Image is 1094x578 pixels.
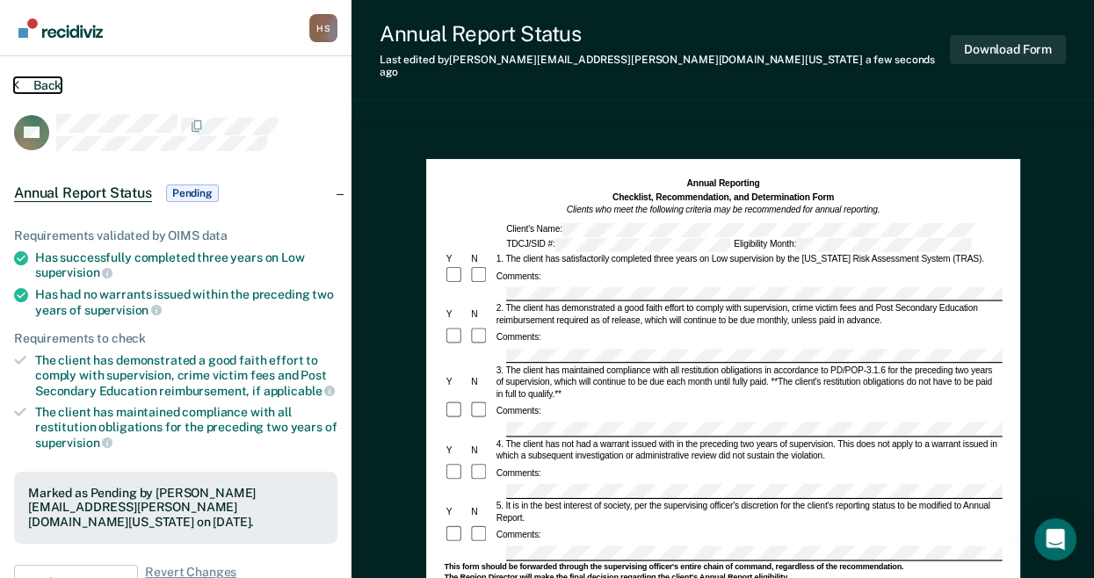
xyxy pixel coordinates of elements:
div: Last edited by [PERSON_NAME][EMAIL_ADDRESS][PERSON_NAME][DOMAIN_NAME][US_STATE] [380,54,950,79]
div: Annual Report Status [380,21,950,47]
div: Has had no warrants issued within the preceding two years of [35,287,337,317]
div: Requirements validated by OIMS data [14,228,337,243]
span: supervision [35,436,112,450]
div: 2. The client has demonstrated a good faith effort to comply with supervision, crime victim fees ... [494,302,1002,326]
span: applicable [264,384,335,398]
div: Y [444,308,468,321]
span: a few seconds ago [380,54,935,78]
div: N [468,505,493,517]
em: Clients who meet the following criteria may be recommended for annual reporting. [566,205,880,214]
div: Y [444,252,468,264]
img: Recidiviz [18,18,103,38]
div: 4. The client has not had a warrant issued with in the preceding two years of supervision. This d... [494,437,1002,461]
div: Comments: [494,466,542,479]
span: Pending [166,184,219,202]
div: Has successfully completed three years on Low [35,250,337,280]
div: H S [309,14,337,42]
div: N [468,444,493,456]
div: 5. It is in the best interest of society, per the supervising officer's discretion for the client... [494,500,1002,524]
div: N [468,308,493,321]
div: Comments: [494,331,542,343]
div: TDCJ/SID #: [504,237,731,251]
div: 3. The client has maintained compliance with all restitution obligations in accordance to PD/POP-... [494,364,1002,400]
div: Eligibility Month: [731,237,972,251]
div: This form should be forwarded through the supervising officer's entire chain of command, regardle... [444,561,1002,572]
button: Back [14,77,62,93]
span: supervision [84,303,162,317]
button: Profile dropdown button [309,14,337,42]
div: Y [444,505,468,517]
div: Marked as Pending by [PERSON_NAME][EMAIL_ADDRESS][PERSON_NAME][DOMAIN_NAME][US_STATE] on [DATE]. [28,486,323,530]
div: Y [444,376,468,388]
div: Comments: [494,529,542,541]
div: The client has demonstrated a good faith effort to comply with supervision, crime victim fees and... [35,353,337,398]
div: The client has maintained compliance with all restitution obligations for the preceding two years of [35,405,337,450]
div: 1. The client has satisfactorily completed three years on Low supervision by the [US_STATE] Risk ... [494,252,1002,264]
div: N [468,376,493,388]
div: Open Intercom Messenger [1034,518,1076,560]
div: Y [444,444,468,456]
span: supervision [35,265,112,279]
div: Requirements to check [14,331,337,346]
span: Annual Report Status [14,184,152,202]
div: N [468,252,493,264]
button: Download Form [950,35,1066,64]
strong: Checklist, Recommendation, and Determination Form [612,191,833,201]
div: Client's Name: [504,222,975,236]
div: Comments: [494,269,542,281]
div: Comments: [494,405,542,417]
strong: Annual Reporting [686,177,759,187]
